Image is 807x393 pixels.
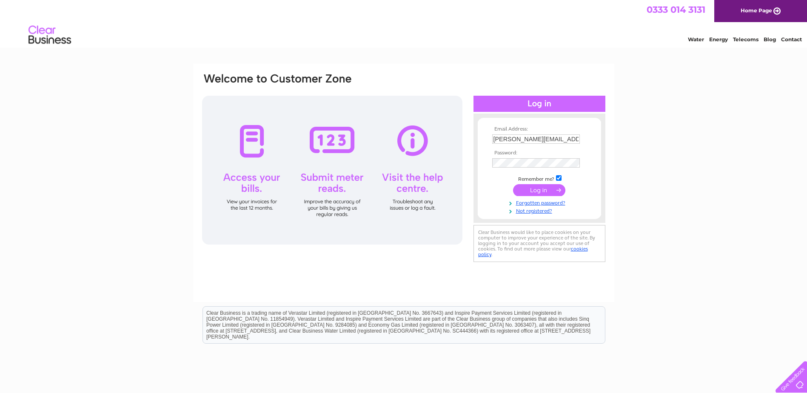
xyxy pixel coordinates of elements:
[490,126,589,132] th: Email Address:
[688,36,704,43] a: Water
[203,5,605,41] div: Clear Business is a trading name of Verastar Limited (registered in [GEOGRAPHIC_DATA] No. 3667643...
[513,184,565,196] input: Submit
[647,4,705,15] a: 0333 014 3131
[28,22,71,48] img: logo.png
[709,36,728,43] a: Energy
[492,206,589,214] a: Not registered?
[492,198,589,206] a: Forgotten password?
[781,36,802,43] a: Contact
[733,36,759,43] a: Telecoms
[478,246,588,257] a: cookies policy
[490,150,589,156] th: Password:
[764,36,776,43] a: Blog
[490,174,589,182] td: Remember me?
[473,225,605,262] div: Clear Business would like to place cookies on your computer to improve your experience of the sit...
